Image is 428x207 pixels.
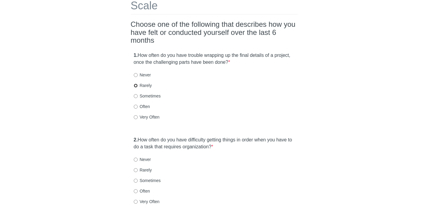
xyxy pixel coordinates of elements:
[134,105,138,109] input: Often
[134,115,138,119] input: Very Often
[134,189,138,193] input: Often
[134,93,161,99] label: Sometimes
[131,20,298,44] h2: Choose one of the following that describes how you have felt or conducted yourself over the last ...
[134,137,138,142] strong: 2.
[134,158,138,162] input: Never
[134,53,138,58] strong: 1.
[134,167,152,173] label: Rarely
[134,137,295,150] label: How often do you have difficulty getting things in order when you have to do a task that requires...
[134,178,161,184] label: Sometimes
[134,188,150,194] label: Often
[134,52,295,66] label: How often do you have trouble wrapping up the final details of a project, once the challenging pa...
[134,114,160,120] label: Very Often
[134,156,151,162] label: Never
[134,73,138,77] input: Never
[134,84,138,88] input: Rarely
[134,72,151,78] label: Never
[134,199,160,205] label: Very Often
[134,94,138,98] input: Sometimes
[134,200,138,204] input: Very Often
[134,168,138,172] input: Rarely
[134,103,150,110] label: Often
[134,179,138,183] input: Sometimes
[134,82,152,88] label: Rarely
